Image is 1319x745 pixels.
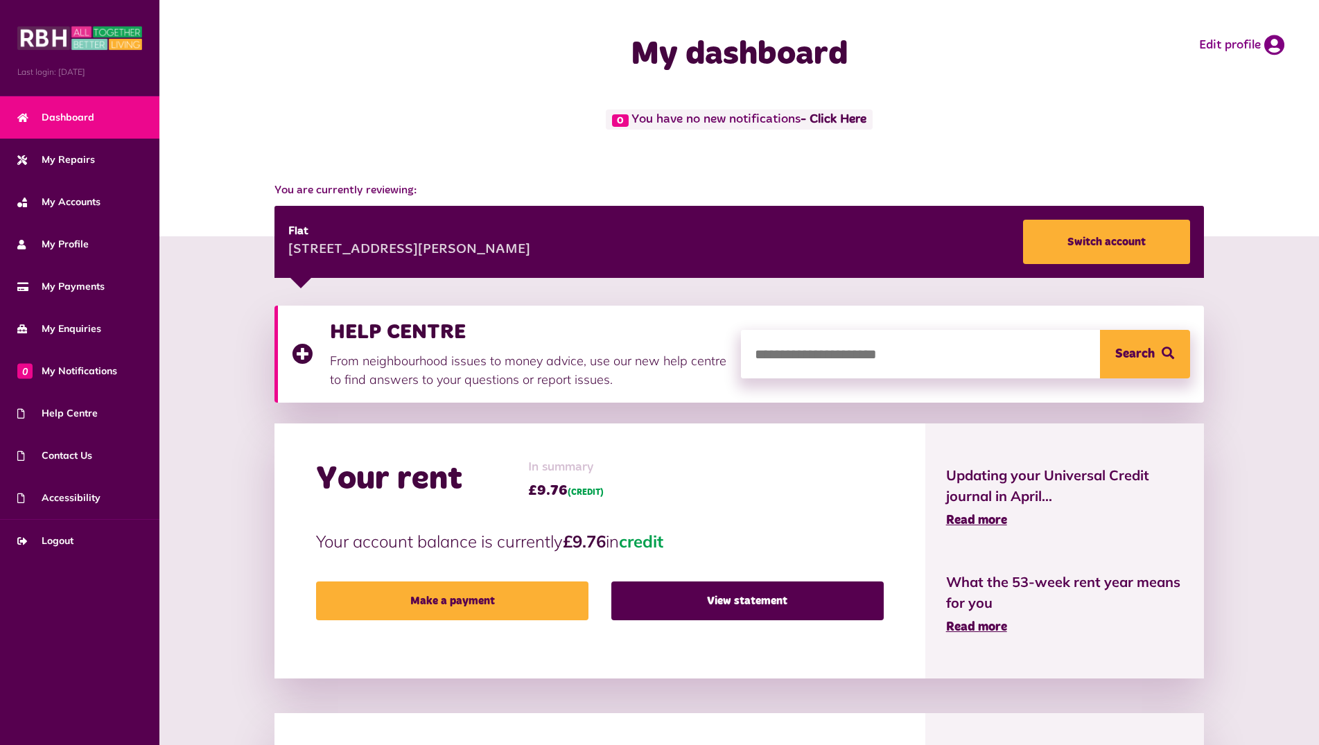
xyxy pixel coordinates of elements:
a: Edit profile [1199,35,1284,55]
span: (CREDIT) [568,489,604,497]
h1: My dashboard [463,35,1015,75]
span: Last login: [DATE] [17,66,142,78]
span: Help Centre [17,406,98,421]
a: Make a payment [316,581,588,620]
span: 0 [612,114,629,127]
div: Flat [288,223,530,240]
span: Logout [17,534,73,548]
span: credit [619,531,663,552]
img: MyRBH [17,24,142,52]
span: Dashboard [17,110,94,125]
h2: Your rent [316,459,462,500]
span: My Payments [17,279,105,294]
p: From neighbourhood issues to money advice, use our new help centre to find answers to your questi... [330,351,727,389]
span: What the 53-week rent year means for you [946,572,1183,613]
span: You are currently reviewing: [274,182,1204,199]
a: Updating your Universal Credit journal in April... Read more [946,465,1183,530]
a: What the 53-week rent year means for you Read more [946,572,1183,637]
span: You have no new notifications [606,109,873,130]
h3: HELP CENTRE [330,319,727,344]
span: My Profile [17,237,89,252]
span: Updating your Universal Credit journal in April... [946,465,1183,507]
span: Read more [946,621,1007,633]
span: In summary [528,458,604,477]
span: My Accounts [17,195,101,209]
span: Contact Us [17,448,92,463]
span: £9.76 [528,480,604,501]
span: My Notifications [17,364,117,378]
div: [STREET_ADDRESS][PERSON_NAME] [288,240,530,261]
a: Switch account [1023,220,1190,264]
a: - Click Here [801,114,866,126]
button: Search [1100,330,1190,378]
a: View statement [611,581,884,620]
span: My Enquiries [17,322,101,336]
span: Accessibility [17,491,101,505]
span: My Repairs [17,152,95,167]
p: Your account balance is currently in [316,529,884,554]
span: Search [1115,330,1155,378]
strong: £9.76 [563,531,606,552]
span: Read more [946,514,1007,527]
span: 0 [17,363,33,378]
